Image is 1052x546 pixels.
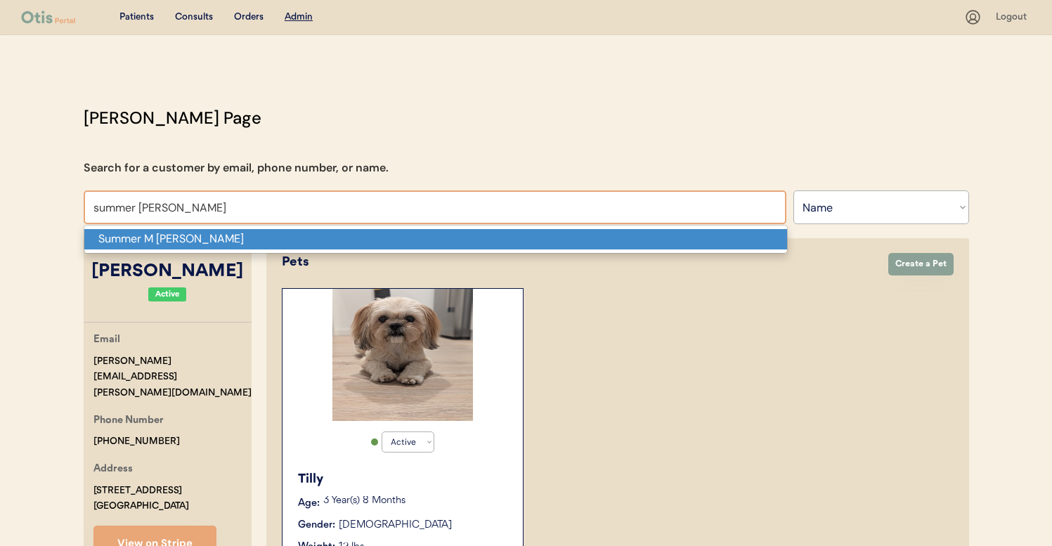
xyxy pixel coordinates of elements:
div: [DEMOGRAPHIC_DATA] [339,518,452,533]
input: Search by name [84,190,786,224]
div: Orders [234,11,264,25]
div: Address [93,461,133,479]
div: Phone Number [93,412,164,430]
div: [STREET_ADDRESS] [GEOGRAPHIC_DATA] [93,483,189,515]
div: [PERSON_NAME] [84,259,252,285]
img: PXL_20240712_225348379.PORTRAIT-afbd986f-858e-4771-95f2-439ab75038a6.jpg [332,289,473,421]
div: [PERSON_NAME][EMAIL_ADDRESS][PERSON_NAME][DOMAIN_NAME] [93,353,252,401]
div: Patients [119,11,154,25]
div: [PHONE_NUMBER] [93,434,180,450]
div: Age: [298,496,320,511]
div: Search for a customer by email, phone number, or name. [84,160,389,176]
p: 3 Year(s) 8 Months [323,496,509,506]
div: Email [93,332,120,349]
u: Admin [285,12,313,22]
div: Pets [282,253,874,272]
button: Create a Pet [888,253,954,275]
div: Tilly [298,470,509,489]
div: Logout [996,11,1031,25]
p: Summer M [PERSON_NAME] [84,229,787,249]
div: Gender: [298,518,335,533]
div: Consults [175,11,213,25]
div: [PERSON_NAME] Page [84,105,261,131]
